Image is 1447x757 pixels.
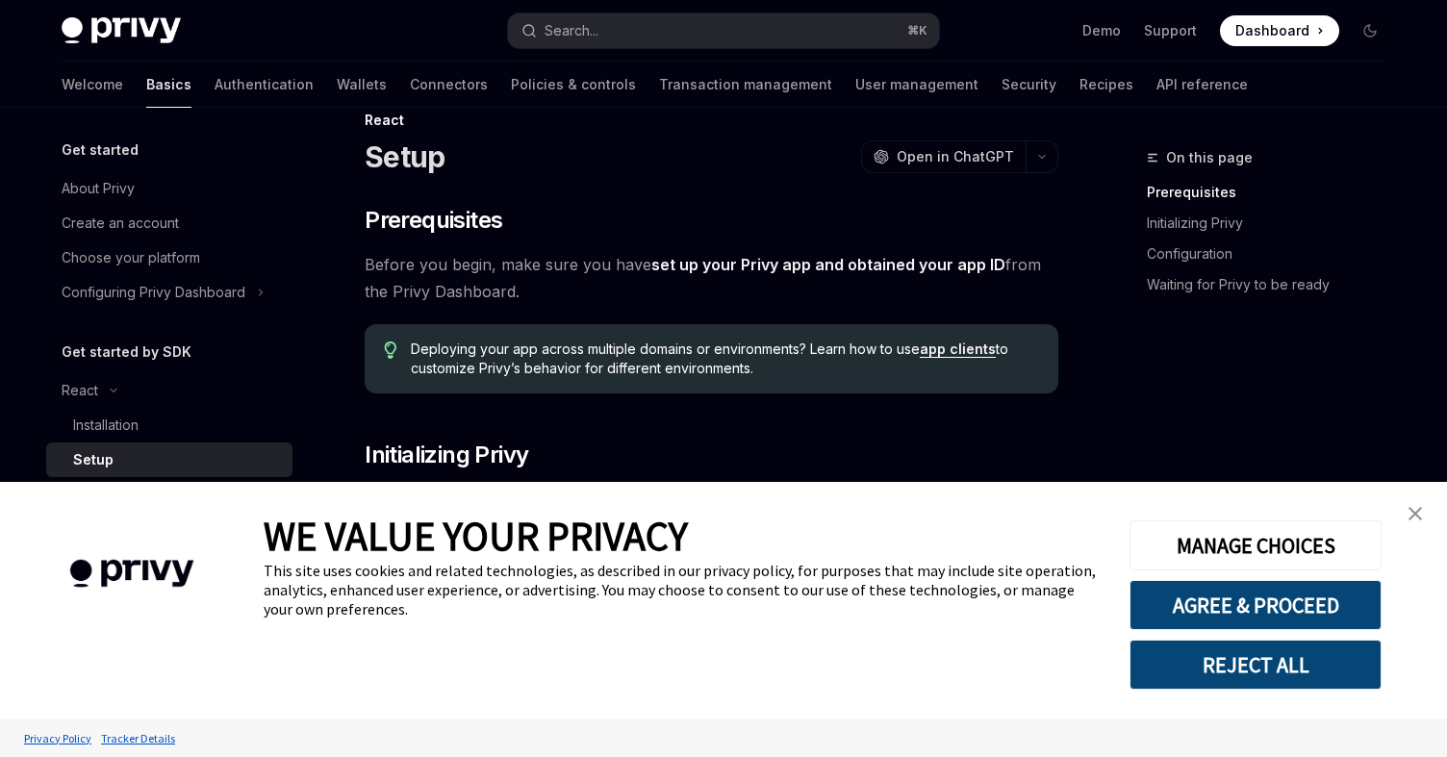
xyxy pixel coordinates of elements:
[1235,21,1309,40] span: Dashboard
[19,721,96,755] a: Privacy Policy
[46,206,292,240] a: Create an account
[73,448,114,471] div: Setup
[46,171,292,206] a: About Privy
[337,62,387,108] a: Wallets
[73,414,139,437] div: Installation
[46,477,292,512] a: Quickstart
[897,147,1014,166] span: Open in ChatGPT
[1166,146,1253,169] span: On this page
[62,62,123,108] a: Welcome
[411,340,1039,378] span: Deploying your app across multiple domains or environments? Learn how to use to customize Privy’s...
[920,341,996,358] a: app clients
[46,240,292,275] a: Choose your platform
[62,246,200,269] div: Choose your platform
[146,62,191,108] a: Basics
[1144,21,1197,40] a: Support
[29,532,235,616] img: company logo
[365,205,502,236] span: Prerequisites
[1002,62,1056,108] a: Security
[62,177,135,200] div: About Privy
[1220,15,1339,46] a: Dashboard
[62,379,98,402] div: React
[1147,269,1401,300] a: Waiting for Privy to be ready
[511,62,636,108] a: Policies & controls
[659,62,832,108] a: Transaction management
[1079,62,1133,108] a: Recipes
[365,139,444,174] h1: Setup
[215,62,314,108] a: Authentication
[1130,640,1382,690] button: REJECT ALL
[1147,208,1401,239] a: Initializing Privy
[96,721,180,755] a: Tracker Details
[907,23,927,38] span: ⌘ K
[1130,580,1382,630] button: AGREE & PROCEED
[1156,62,1248,108] a: API reference
[46,408,292,442] a: Installation
[1130,520,1382,570] button: MANAGE CHOICES
[855,62,978,108] a: User management
[1409,507,1422,520] img: close banner
[651,255,1005,275] a: set up your Privy app and obtained your app ID
[46,373,292,408] button: React
[1355,15,1385,46] button: Toggle dark mode
[1082,21,1121,40] a: Demo
[545,19,598,42] div: Search...
[62,341,191,364] h5: Get started by SDK
[365,111,1058,130] div: React
[365,251,1058,305] span: Before you begin, make sure you have from the Privy Dashboard.
[62,17,181,44] img: dark logo
[1147,239,1401,269] a: Configuration
[264,511,688,561] span: WE VALUE YOUR PRIVACY
[508,13,939,48] button: Search...⌘K
[46,275,292,310] button: Configuring Privy Dashboard
[1147,177,1401,208] a: Prerequisites
[365,440,528,470] span: Initializing Privy
[46,442,292,477] a: Setup
[62,212,179,235] div: Create an account
[264,561,1101,618] div: This site uses cookies and related technologies, as described in our privacy policy, for purposes...
[62,281,245,304] div: Configuring Privy Dashboard
[384,341,397,359] svg: Tip
[62,139,139,162] h5: Get started
[410,62,488,108] a: Connectors
[1396,494,1434,533] a: close banner
[861,140,1026,173] button: Open in ChatGPT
